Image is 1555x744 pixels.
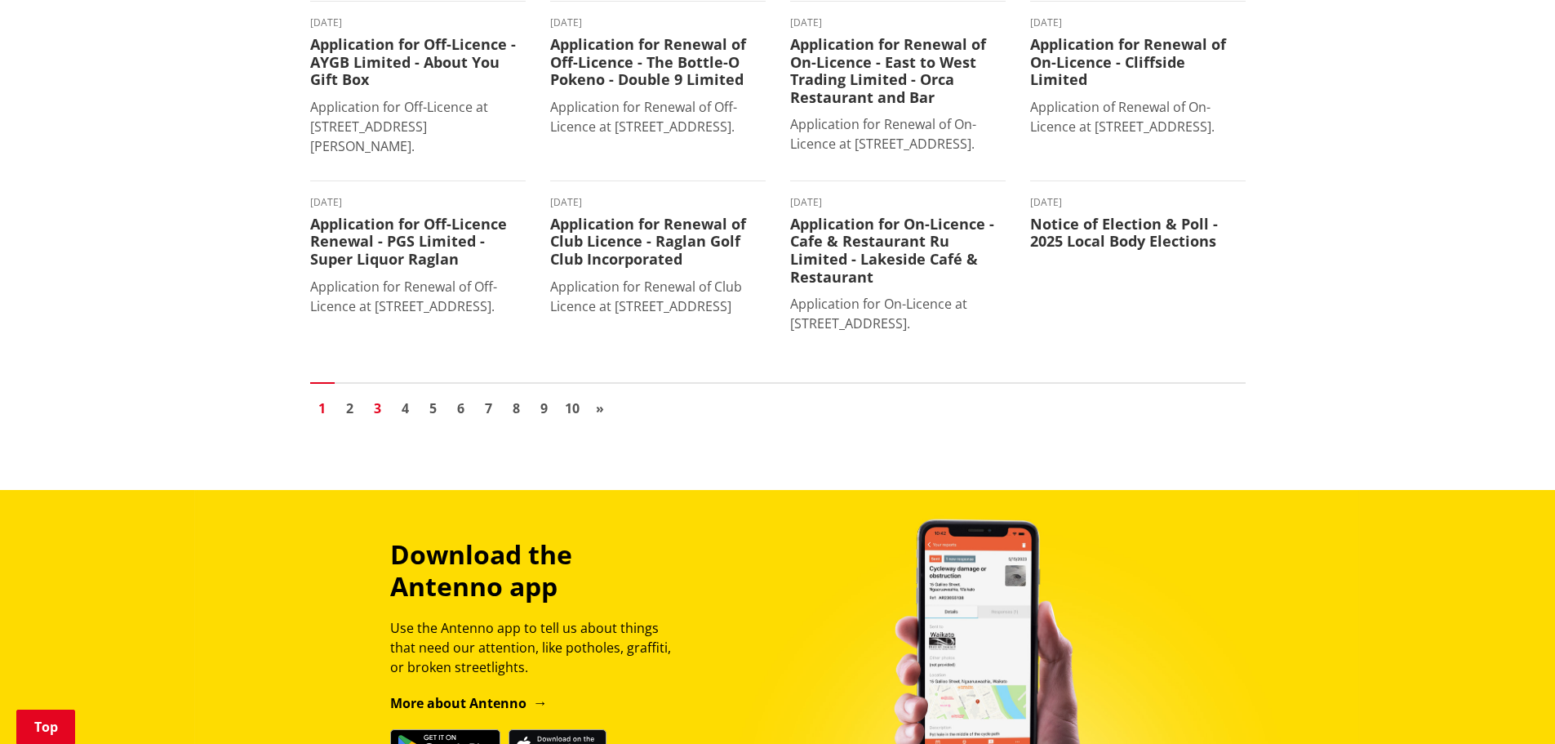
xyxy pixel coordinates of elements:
a: Go to page 9 [532,396,557,421]
time: [DATE] [310,198,526,207]
nav: Pagination [310,382,1246,425]
h3: Application for Off-Licence Renewal - PGS Limited - Super Liquor Raglan [310,216,526,269]
time: [DATE] [1030,198,1246,207]
span: » [596,399,604,417]
a: [DATE] Application for Renewal of On-Licence - East to West Trading Limited - Orca Restaurant and... [790,18,1006,154]
p: Application for On-Licence at [STREET_ADDRESS]. [790,294,1006,333]
p: Application for Renewal of Off-Licence at [STREET_ADDRESS]. [550,97,766,136]
time: [DATE] [550,18,766,28]
time: [DATE] [310,18,526,28]
a: Go to next page [588,396,612,421]
time: [DATE] [790,198,1006,207]
a: [DATE] Application for Renewal of Off-Licence - The Bottle-O Pokeno - Double 9 Limited Applicatio... [550,18,766,136]
a: Top [16,710,75,744]
a: [DATE] Application for Off-Licence - AYGB Limited - About You Gift Box Application for Off-Licenc... [310,18,526,156]
a: Go to page 2 [338,396,362,421]
h3: Download the Antenno app [390,539,686,602]
iframe: Messenger Launcher [1480,675,1539,734]
h3: Application for On-Licence - Cafe & Restaurant Ru Limited - Lakeside Café & Restaurant [790,216,1006,286]
h3: Application for Renewal of On-Licence - East to West Trading Limited - Orca Restaurant and Bar [790,36,1006,106]
a: [DATE] Application for Renewal of Club Licence - Raglan Golf Club Incorporated Application for Re... [550,198,766,316]
p: Application for Renewal of On-Licence at [STREET_ADDRESS]. [790,114,1006,154]
a: [DATE] Application for Off-Licence Renewal - PGS Limited - Super Liquor Raglan Application for Re... [310,198,526,316]
p: Application for Renewal of Off-Licence at [STREET_ADDRESS]. [310,277,526,316]
p: Use the Antenno app to tell us about things that need our attention, like potholes, graffiti, or ... [390,618,686,677]
time: [DATE] [1030,18,1246,28]
time: [DATE] [550,198,766,207]
a: Go to page 3 [366,396,390,421]
a: Page 1 [310,396,335,421]
h3: Application for Off-Licence - AYGB Limited - About You Gift Box [310,36,526,89]
a: [DATE] Notice of Election & Poll - 2025 Local Body Elections [1030,198,1246,251]
a: Go to page 5 [421,396,446,421]
h3: Application for Renewal of Club Licence - Raglan Golf Club Incorporated [550,216,766,269]
time: [DATE] [790,18,1006,28]
a: Go to page 8 [504,396,529,421]
p: Application of Renewal of On-Licence at [STREET_ADDRESS]. [1030,97,1246,136]
p: Application for Off-Licence at [STREET_ADDRESS][PERSON_NAME]. [310,97,526,156]
a: [DATE] Application for Renewal of On-Licence - Cliffside Limited Application of Renewal of On-Lic... [1030,18,1246,136]
p: Application for Renewal of Club Licence at [STREET_ADDRESS] [550,277,766,316]
h3: Application for Renewal of On-Licence - Cliffside Limited [1030,36,1246,89]
h3: Application for Renewal of Off-Licence - The Bottle-O Pokeno - Double 9 Limited [550,36,766,89]
a: Go to page 4 [393,396,418,421]
a: Go to page 7 [477,396,501,421]
a: Go to page 10 [560,396,584,421]
a: [DATE] Application for On-Licence - Cafe & Restaurant Ru Limited - Lakeside Café & Restaurant App... [790,198,1006,333]
h3: Notice of Election & Poll - 2025 Local Body Elections [1030,216,1246,251]
a: Go to page 6 [449,396,473,421]
a: More about Antenno [390,694,548,712]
